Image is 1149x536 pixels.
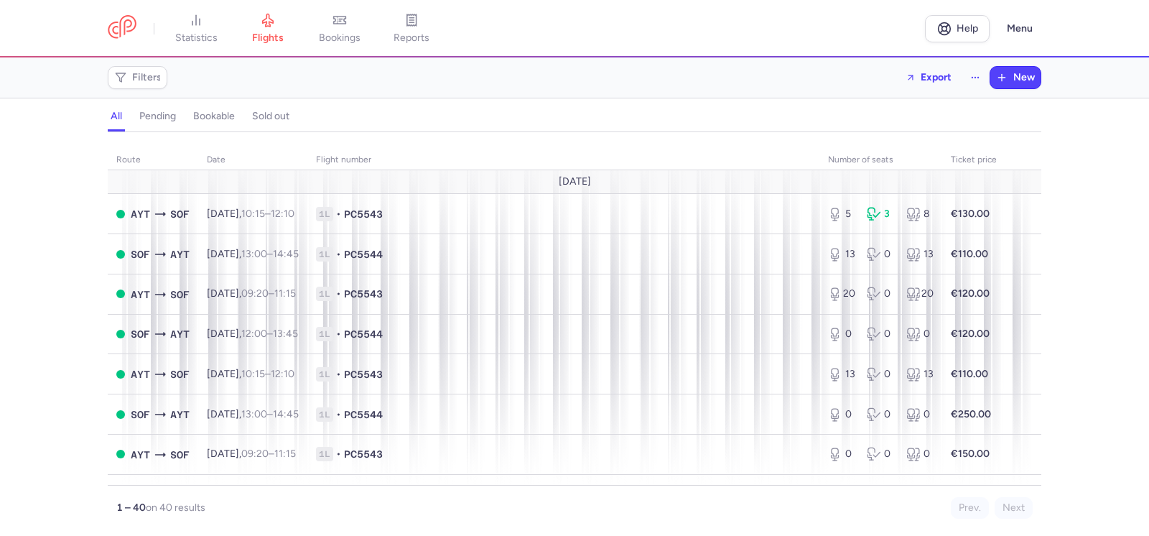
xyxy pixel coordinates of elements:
[998,15,1041,42] button: Menu
[336,327,341,341] span: •
[170,246,190,262] span: AYT
[906,407,934,422] div: 0
[559,176,591,188] span: [DATE]
[131,287,150,302] span: AYT
[819,149,942,171] th: number of seats
[867,407,894,422] div: 0
[131,246,150,262] span: SOF
[951,248,988,260] strong: €110.00
[207,248,299,260] span: [DATE],
[336,287,341,301] span: •
[241,287,296,300] span: –
[170,407,190,422] span: AYT
[241,368,265,380] time: 10:15
[146,502,205,514] span: on 40 results
[274,287,296,300] time: 11:15
[207,408,299,420] span: [DATE],
[241,208,294,220] span: –
[828,327,855,341] div: 0
[193,110,235,123] h4: bookable
[344,287,383,301] span: PC5543
[175,32,218,45] span: statistics
[273,248,299,260] time: 14:45
[241,248,267,260] time: 13:00
[336,407,341,422] span: •
[906,247,934,262] div: 13
[132,72,162,83] span: Filters
[316,327,333,341] span: 1L
[906,327,934,341] div: 0
[207,328,298,340] span: [DATE],
[867,247,894,262] div: 0
[1013,72,1035,83] span: New
[828,287,855,301] div: 20
[344,327,383,341] span: PC5544
[207,448,296,460] span: [DATE],
[344,207,383,221] span: PC5543
[316,367,333,382] span: 1L
[241,328,267,340] time: 12:00
[170,447,190,463] span: SOF
[867,287,894,301] div: 0
[131,206,150,222] span: AYT
[274,448,296,460] time: 11:15
[139,110,176,123] h4: pending
[344,247,383,262] span: PC5544
[116,502,146,514] strong: 1 – 40
[316,407,333,422] span: 1L
[995,497,1033,519] button: Next
[316,247,333,262] span: 1L
[241,408,267,420] time: 13:00
[160,13,232,45] a: statistics
[942,149,1005,171] th: Ticket price
[207,208,294,220] span: [DATE],
[319,32,360,45] span: bookings
[336,247,341,262] span: •
[273,328,298,340] time: 13:45
[170,366,190,382] span: SOF
[207,368,294,380] span: [DATE],
[108,149,198,171] th: route
[344,407,383,422] span: PC5544
[271,208,294,220] time: 12:10
[252,32,284,45] span: flights
[273,408,299,420] time: 14:45
[925,15,990,42] a: Help
[828,367,855,382] div: 13
[170,287,190,302] span: SOF
[896,66,961,89] button: Export
[241,448,269,460] time: 09:20
[336,447,341,461] span: •
[241,287,269,300] time: 09:20
[336,207,341,221] span: •
[951,208,990,220] strong: €130.00
[906,447,934,461] div: 0
[198,149,307,171] th: date
[376,13,447,45] a: reports
[170,206,190,222] span: SOF
[316,447,333,461] span: 1L
[344,367,383,382] span: PC5543
[241,448,296,460] span: –
[241,408,299,420] span: –
[131,366,150,382] span: AYT
[990,67,1041,88] button: New
[307,149,819,171] th: Flight number
[951,368,988,380] strong: €110.00
[906,367,934,382] div: 13
[951,448,990,460] strong: €150.00
[906,287,934,301] div: 20
[867,447,894,461] div: 0
[951,497,989,519] button: Prev.
[232,13,304,45] a: flights
[828,447,855,461] div: 0
[921,72,952,83] span: Export
[131,407,150,422] span: SOF
[316,287,333,301] span: 1L
[336,367,341,382] span: •
[906,207,934,221] div: 8
[271,368,294,380] time: 12:10
[207,287,296,300] span: [DATE],
[867,367,894,382] div: 0
[131,326,150,342] span: SOF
